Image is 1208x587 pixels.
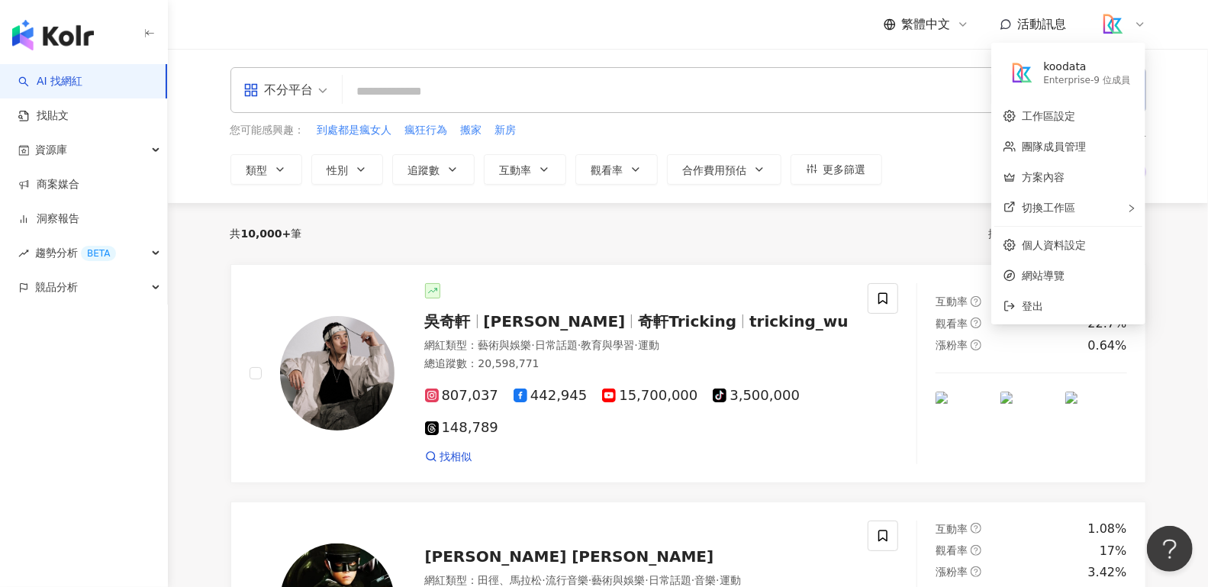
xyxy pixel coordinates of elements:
[971,566,981,577] span: question-circle
[602,388,697,404] span: 15,700,000
[12,20,94,50] img: logo
[694,574,716,586] span: 音樂
[425,547,714,566] span: [PERSON_NAME] [PERSON_NAME]
[246,164,268,176] span: 類型
[588,574,591,586] span: ·
[591,574,645,586] span: 藝術與娛樂
[230,123,305,138] span: 您可能感興趣：
[1022,202,1075,214] span: 切換工作區
[749,312,849,331] span: tricking_wu
[691,574,694,586] span: ·
[1022,110,1075,122] a: 工作區設定
[591,164,623,176] span: 觀看率
[716,574,719,586] span: ·
[35,236,116,270] span: 趨勢分析
[425,388,498,404] span: 807,037
[649,574,691,586] span: 日常話題
[936,339,968,351] span: 漲粉率
[535,339,578,351] span: 日常話題
[243,82,259,98] span: appstore
[500,164,532,176] span: 互動率
[645,574,648,586] span: ·
[575,154,658,185] button: 觀看率
[1088,564,1127,581] div: 3.42%
[1022,239,1086,251] a: 個人資料設定
[683,164,747,176] span: 合作費用預估
[638,339,659,351] span: 運動
[311,154,383,185] button: 性別
[823,163,866,176] span: 更多篩選
[425,450,472,465] a: 找相似
[1088,521,1127,537] div: 1.08%
[280,316,395,431] img: KOL Avatar
[1088,337,1127,354] div: 0.64%
[1098,10,1127,39] img: logo_koodata.png
[936,566,968,578] span: 漲粉率
[1022,267,1133,284] span: 網站導覽
[1007,59,1036,88] img: logo_koodata.png
[791,154,882,185] button: 更多篩選
[478,339,532,351] span: 藝術與娛樂
[936,544,968,556] span: 觀看率
[317,123,392,138] span: 到處都是瘋女人
[425,338,850,353] div: 網紅類型 ：
[494,122,517,139] button: 新房
[478,574,543,586] span: 田徑、馬拉松
[461,123,482,138] span: 搬家
[1043,60,1130,75] div: koodata
[18,108,69,124] a: 找貼文
[720,574,741,586] span: 運動
[460,122,483,139] button: 搬家
[392,154,475,185] button: 追蹤數
[1100,543,1127,560] div: 17%
[425,420,498,436] span: 148,789
[546,574,588,586] span: 流行音樂
[18,74,82,89] a: searchAI 找網紅
[241,227,292,240] span: 10,000+
[532,339,535,351] span: ·
[425,312,471,331] span: 吳奇軒
[35,270,78,305] span: 競品分析
[1018,17,1067,31] span: 活動訊息
[230,227,302,240] div: 共 筆
[230,264,1146,484] a: KOL Avatar吳奇軒[PERSON_NAME]奇軒Trickingtricking_wu網紅類型：藝術與娛樂·日常話題·教育與學習·運動總追蹤數：20,598,771807,037442,...
[638,312,736,331] span: 奇軒Tricking
[1022,140,1086,153] a: 團隊成員管理
[1065,392,1127,453] img: post-image
[634,339,637,351] span: ·
[81,246,116,261] div: BETA
[484,312,626,331] span: [PERSON_NAME]
[1043,74,1130,87] div: Enterprise - 9 位成員
[989,221,1084,246] div: 排序：
[971,318,981,328] span: question-circle
[405,123,448,138] span: 瘋狂行為
[936,523,968,535] span: 互動率
[971,545,981,556] span: question-circle
[18,211,79,227] a: 洞察報告
[581,339,634,351] span: 教育與學習
[514,388,587,404] span: 442,945
[971,296,981,307] span: question-circle
[1127,204,1136,213] span: right
[35,133,67,167] span: 資源庫
[18,177,79,192] a: 商案媒合
[667,154,781,185] button: 合作費用預估
[1022,171,1065,183] a: 方案內容
[408,164,440,176] span: 追蹤數
[902,16,951,33] span: 繁體中文
[495,123,517,138] span: 新房
[327,164,349,176] span: 性別
[543,574,546,586] span: ·
[971,340,981,350] span: question-circle
[425,356,850,372] div: 總追蹤數 ： 20,598,771
[936,392,997,453] img: post-image
[243,78,314,102] div: 不分平台
[713,388,800,404] span: 3,500,000
[1000,392,1062,453] img: post-image
[404,122,449,139] button: 瘋狂行為
[317,122,393,139] button: 到處都是瘋女人
[440,450,472,465] span: 找相似
[971,523,981,534] span: question-circle
[18,248,29,259] span: rise
[484,154,566,185] button: 互動率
